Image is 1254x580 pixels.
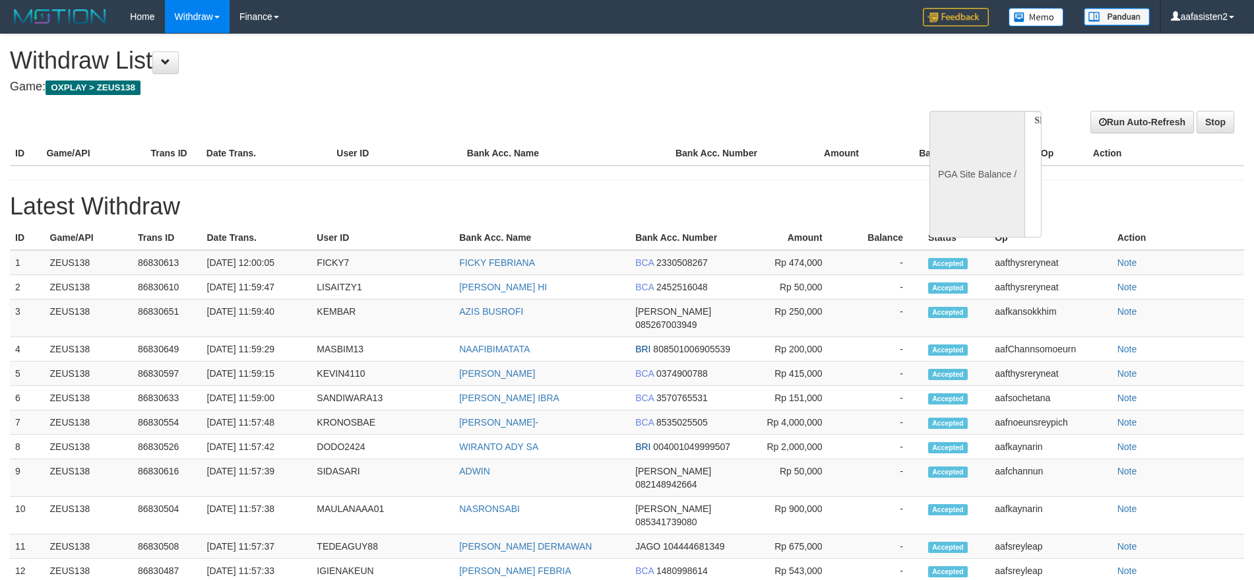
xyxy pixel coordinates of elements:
[311,275,454,300] td: LISAITZY1
[45,497,133,534] td: ZEUS138
[10,81,823,94] h4: Game:
[842,435,923,459] td: -
[311,459,454,497] td: SIDASARI
[311,300,454,337] td: KEMBAR
[879,141,974,166] th: Balance
[10,275,45,300] td: 2
[459,282,547,292] a: [PERSON_NAME] HI
[928,307,968,318] span: Accepted
[45,534,133,559] td: ZEUS138
[311,534,454,559] td: TEDEAGUY88
[1117,441,1137,452] a: Note
[989,534,1112,559] td: aafsreyleap
[10,459,45,497] td: 9
[459,466,490,476] a: ADWIN
[459,541,592,552] a: [PERSON_NAME] DERMAWAN
[311,497,454,534] td: MAULANAAA01
[201,141,332,166] th: Date Trans.
[459,368,535,379] a: [PERSON_NAME]
[989,459,1112,497] td: aafchannun
[45,337,133,362] td: ZEUS138
[747,337,842,362] td: Rp 200,000
[989,362,1112,386] td: aafthysreryneat
[45,435,133,459] td: ZEUS138
[989,300,1112,337] td: aafkansokkhim
[928,418,968,429] span: Accepted
[635,417,654,428] span: BCA
[46,81,141,95] span: OXPLAY > ZEUS138
[202,534,312,559] td: [DATE] 11:57:37
[459,306,523,317] a: AZIS BUSROFI
[459,565,571,576] a: [PERSON_NAME] FEBRIA
[989,435,1112,459] td: aafkaynarin
[133,300,202,337] td: 86830651
[747,435,842,459] td: Rp 2,000,000
[45,226,133,250] th: Game/API
[1117,393,1137,403] a: Note
[145,141,201,166] th: Trans ID
[928,393,968,404] span: Accepted
[10,386,45,410] td: 6
[133,497,202,534] td: 86830504
[311,250,454,275] td: FICKY7
[45,459,133,497] td: ZEUS138
[311,386,454,410] td: SANDIWARA13
[10,410,45,435] td: 7
[747,300,842,337] td: Rp 250,000
[10,141,41,166] th: ID
[635,257,654,268] span: BCA
[133,226,202,250] th: Trans ID
[311,226,454,250] th: User ID
[311,410,454,435] td: KRONOSBAE
[842,300,923,337] td: -
[747,226,842,250] th: Amount
[311,337,454,362] td: MASBIM13
[133,410,202,435] td: 86830554
[989,226,1112,250] th: Op
[989,275,1112,300] td: aafthysreryneat
[635,479,697,490] span: 082148942664
[989,337,1112,362] td: aafChannsomoeurn
[747,275,842,300] td: Rp 50,000
[202,226,312,250] th: Date Trans.
[989,410,1112,435] td: aafnoeunsreypich
[928,258,968,269] span: Accepted
[10,337,45,362] td: 4
[842,226,923,250] th: Balance
[635,565,654,576] span: BCA
[133,386,202,410] td: 86830633
[747,459,842,497] td: Rp 50,000
[747,386,842,410] td: Rp 151,000
[928,282,968,294] span: Accepted
[45,362,133,386] td: ZEUS138
[635,344,650,354] span: BRI
[1036,141,1088,166] th: Op
[10,193,1244,220] h1: Latest Withdraw
[635,282,654,292] span: BCA
[656,282,708,292] span: 2452516048
[1117,503,1137,514] a: Note
[202,300,312,337] td: [DATE] 11:59:40
[842,497,923,534] td: -
[842,250,923,275] td: -
[656,417,708,428] span: 8535025505
[774,141,879,166] th: Amount
[202,497,312,534] td: [DATE] 11:57:38
[747,534,842,559] td: Rp 675,000
[459,257,535,268] a: FICKY FEBRIANA
[842,459,923,497] td: -
[1090,111,1194,133] a: Run Auto-Refresh
[747,250,842,275] td: Rp 474,000
[928,542,968,553] span: Accepted
[459,417,538,428] a: [PERSON_NAME]-
[10,497,45,534] td: 10
[45,386,133,410] td: ZEUS138
[663,541,724,552] span: 104444681349
[202,459,312,497] td: [DATE] 11:57:39
[133,337,202,362] td: 86830649
[462,141,670,166] th: Bank Acc. Name
[459,441,538,452] a: WIRANTO ADY SA
[1112,226,1244,250] th: Action
[331,141,462,166] th: User ID
[928,442,968,453] span: Accepted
